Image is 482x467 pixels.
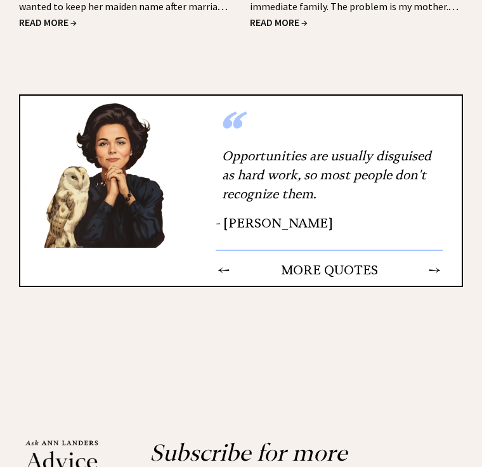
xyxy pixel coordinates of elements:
[216,127,443,140] div: “
[19,16,77,29] a: READ MORE →
[217,262,230,278] td: ←
[243,262,416,278] center: MORE QUOTES
[216,216,443,230] div: - [PERSON_NAME]
[428,262,441,278] td: →
[250,16,308,29] a: READ MORE →
[20,96,197,247] img: Ann8%20v2%20lg.png
[216,140,443,210] div: Opportunities are usually disguised as hard work, so most people don't recognize them.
